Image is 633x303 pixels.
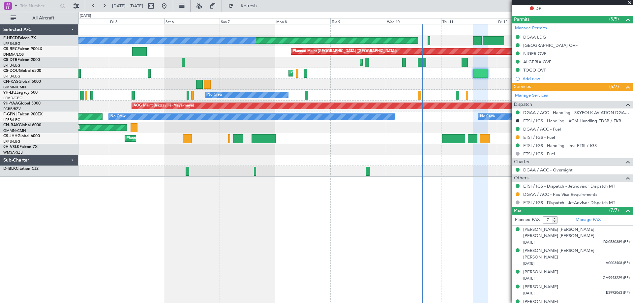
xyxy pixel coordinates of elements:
[3,69,19,73] span: CS-DOU
[3,80,18,84] span: CN-KAS
[523,76,630,81] div: Add new
[17,16,70,20] span: All Aircraft
[127,134,230,143] div: Planned Maint [GEOGRAPHIC_DATA] ([GEOGRAPHIC_DATA])
[514,158,530,166] span: Charter
[3,91,38,95] a: 9H-LPZLegacy 500
[523,284,558,290] div: [PERSON_NAME]
[523,151,555,157] a: ETSI / IGS - Fuel
[275,18,330,24] div: Mon 8
[3,139,20,144] a: LFPB/LBG
[497,18,552,24] div: Fri 12
[515,217,540,223] label: Planned PAX
[290,68,394,78] div: Planned Maint [GEOGRAPHIC_DATA] ([GEOGRAPHIC_DATA])
[220,18,275,24] div: Sun 7
[3,58,17,62] span: CS-DTR
[3,96,22,101] a: LFMD/CEQ
[3,36,18,40] span: F-HECD
[603,239,630,245] span: DX0530389 (PP)
[523,269,558,276] div: [PERSON_NAME]
[523,43,578,48] div: [GEOGRAPHIC_DATA] OVF
[523,276,534,281] span: [DATE]
[3,167,16,171] span: D-IBLK
[535,6,541,12] span: DP
[514,101,532,108] span: Dispatch
[514,207,521,215] span: Pax
[3,74,20,79] a: LFPB/LBG
[523,118,621,124] a: ETSI / IGS - Handling - ACM Handling EDSB / FKB
[523,261,534,266] span: [DATE]
[3,145,19,149] span: 9H-VSLK
[523,167,573,173] a: DGAA / ACC - Overnight
[603,275,630,281] span: GA9943229 (PP)
[523,51,546,56] div: NIGER OVF
[523,135,555,140] a: ETSI / IGS - Fuel
[609,207,619,214] span: (7/7)
[3,58,40,62] a: CS-DTRFalcon 2000
[164,18,220,24] div: Sat 6
[3,102,18,106] span: 9H-YAA
[3,91,16,95] span: 9H-LPZ
[109,18,164,24] div: Fri 5
[523,227,630,239] div: [PERSON_NAME] [PERSON_NAME] [PERSON_NAME] [PERSON_NAME]
[523,200,615,205] a: ETSI / IGS - Dispatch - JetAdvisor Dispatch MT
[441,18,497,24] div: Thu 11
[523,59,551,65] div: ALGERIA OVF
[3,167,39,171] a: D-IBLKCitation CJ2
[515,25,547,32] a: Manage Permits
[609,15,619,22] span: (5/5)
[515,92,548,99] a: Manage Services
[3,123,19,127] span: CN-RAK
[3,112,17,116] span: F-GPNJ
[523,248,630,260] div: [PERSON_NAME] [PERSON_NAME] [PERSON_NAME]
[3,106,21,111] a: FCBB/BZV
[330,18,386,24] div: Tue 9
[480,112,495,122] div: No Crew
[523,291,534,296] span: [DATE]
[3,36,36,40] a: F-HECDFalcon 7X
[523,192,597,197] a: DGAA / ACC - Pax Visa Requirements
[3,80,41,84] a: CN-KASGlobal 5000
[523,110,630,115] a: DGAA / ACC - Handling - SKYFOLK AVIATION DGAA/ACC
[3,128,26,133] a: GMMN/CMN
[3,85,26,90] a: GMMN/CMN
[606,260,630,266] span: A0003408 (PP)
[514,16,529,23] span: Permits
[20,1,58,11] input: Trip Number
[112,3,143,9] span: [DATE] - [DATE]
[514,174,528,182] span: Others
[606,290,630,296] span: ES992063 (PP)
[134,101,194,111] div: AOG Maint Brazzaville (Maya-maya)
[3,47,42,51] a: CS-RRCFalcon 900LX
[3,102,41,106] a: 9H-YAAGlobal 5000
[235,4,263,8] span: Refresh
[386,18,441,24] div: Wed 10
[523,143,597,148] a: ETSI / IGS - Handling - Ima ETSI / IGS
[3,41,20,46] a: LFPB/LBG
[293,46,397,56] div: Planned Maint [GEOGRAPHIC_DATA] ([GEOGRAPHIC_DATA])
[7,13,72,23] button: All Aircraft
[207,90,223,100] div: No Crew
[523,67,546,73] div: TOGO OVF
[576,217,601,223] a: Manage PAX
[53,18,108,24] div: Thu 4
[80,13,91,19] div: [DATE]
[3,52,24,57] a: DNMM/LOS
[523,126,561,132] a: DGAA / ACC - Fuel
[3,117,20,122] a: LFPB/LBG
[3,63,20,68] a: LFPB/LBG
[523,183,615,189] a: ETSI / IGS - Dispatch - JetAdvisor Dispatch MT
[3,150,23,155] a: WMSA/SZB
[362,57,438,67] div: Planned Maint Mugla ([GEOGRAPHIC_DATA])
[3,134,17,138] span: CS-JHH
[3,47,17,51] span: CS-RRC
[609,83,619,90] span: (5/7)
[3,134,40,138] a: CS-JHHGlobal 6000
[3,123,41,127] a: CN-RAKGlobal 6000
[523,34,546,40] div: DGAA LDG
[3,69,41,73] a: CS-DOUGlobal 6500
[514,83,531,91] span: Services
[3,112,43,116] a: F-GPNJFalcon 900EX
[225,1,265,11] button: Refresh
[110,112,126,122] div: No Crew
[3,145,38,149] a: 9H-VSLKFalcon 7X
